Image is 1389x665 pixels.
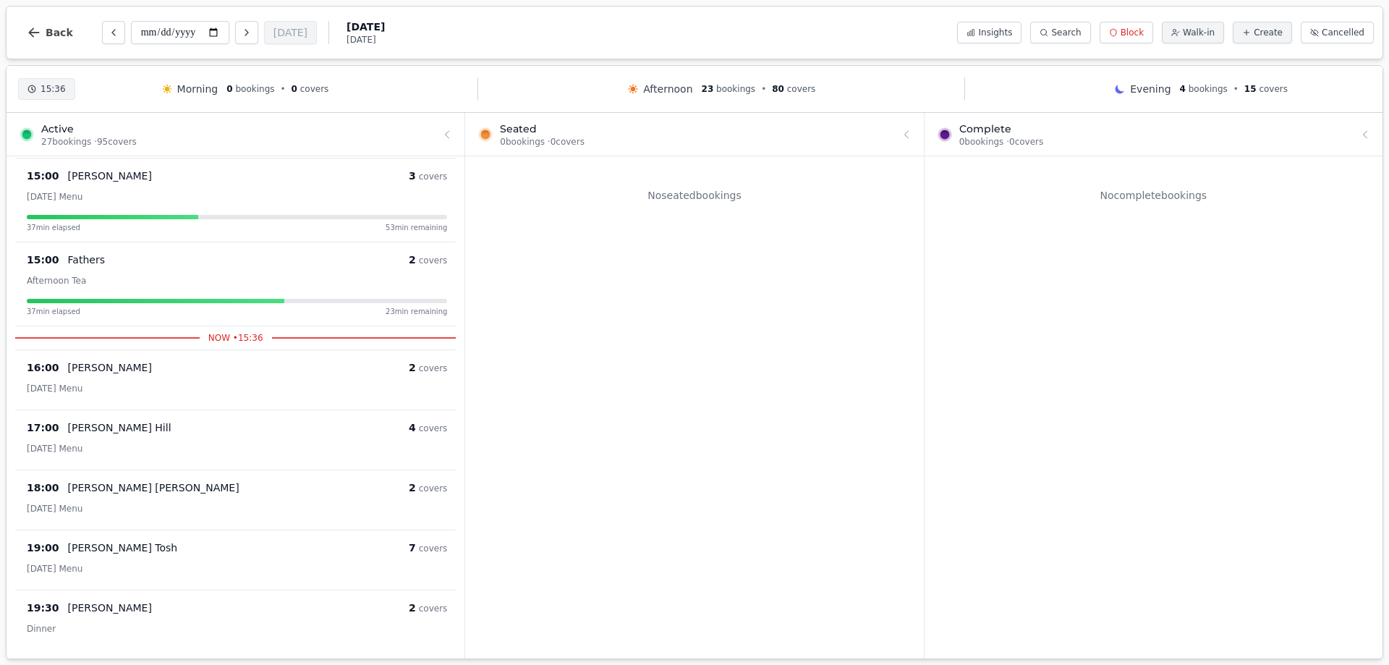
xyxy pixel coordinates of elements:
span: covers [419,363,448,373]
span: bookings [1189,84,1228,94]
span: 3 [409,170,416,182]
span: [DATE] Menu [27,444,82,454]
button: Create [1233,22,1292,43]
span: 2 [409,362,416,373]
span: 18:00 [27,480,59,495]
span: • [761,83,766,95]
button: Insights [957,22,1021,43]
span: Search [1051,27,1081,38]
p: [PERSON_NAME] [PERSON_NAME] [68,480,239,495]
span: bookings [235,84,274,94]
button: Previous day [102,21,125,44]
p: Fathers [68,253,105,267]
span: Cancelled [1322,27,1364,38]
button: Back [15,15,85,50]
span: covers [419,483,448,494]
span: [DATE] [347,34,385,46]
span: 23 min remaining [386,306,447,317]
span: [DATE] Menu [27,504,82,514]
span: • [1233,83,1239,95]
span: [DATE] Menu [27,192,82,202]
span: covers [419,255,448,266]
p: [PERSON_NAME] [68,360,152,375]
span: [DATE] Menu [27,384,82,394]
button: [DATE] [264,21,317,44]
span: 17:00 [27,420,59,435]
span: 2 [409,602,416,614]
span: covers [787,84,816,94]
span: 15:00 [27,253,59,267]
p: [PERSON_NAME] [68,169,152,183]
span: Block [1121,27,1144,38]
span: Insights [978,27,1012,38]
span: covers [419,423,448,433]
span: 53 min remaining [386,222,447,233]
svg: Customer message [245,483,254,492]
span: covers [1259,84,1288,94]
span: 19:30 [27,601,59,615]
span: covers [419,543,448,554]
span: [DATE] Menu [27,564,82,574]
button: Walk-in [1162,22,1224,43]
span: [DATE] [347,20,385,34]
span: 37 min elapsed [27,222,80,233]
span: covers [300,84,329,94]
button: Search [1030,22,1090,43]
button: Cancelled [1301,22,1374,43]
button: Next day [235,21,258,44]
span: Dinner [27,624,56,634]
span: 15 [1244,84,1257,94]
span: 16:00 [27,360,59,375]
p: [PERSON_NAME] [68,601,152,615]
span: covers [419,171,448,182]
span: 15:00 [27,169,59,183]
span: 4 [1180,84,1186,94]
span: 2 [409,254,416,266]
span: Morning [177,82,218,96]
span: Back [46,27,73,38]
p: [PERSON_NAME] Tosh [68,541,178,555]
span: • [281,83,286,95]
span: 0 [226,84,232,94]
button: Block [1100,22,1153,43]
span: Afternoon [643,82,692,96]
p: No complete bookings [933,188,1374,203]
span: 37 min elapsed [27,306,80,317]
span: 0 [292,84,297,94]
p: No seated bookings [474,188,914,203]
span: 4 [409,422,416,433]
span: 19:00 [27,541,59,555]
span: 80 [772,84,784,94]
span: 2 [409,482,416,494]
p: [PERSON_NAME] Hill [68,420,171,435]
span: 15:36 [41,83,66,95]
span: 23 [702,84,714,94]
span: Afternoon Tea [27,276,86,286]
span: Create [1254,27,1283,38]
span: NOW • 15:36 [200,332,272,344]
span: 7 [409,542,416,554]
span: covers [419,603,448,614]
span: bookings [716,84,755,94]
span: Evening [1130,82,1171,96]
svg: Customer message [187,423,196,432]
span: Walk-in [1183,27,1215,38]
